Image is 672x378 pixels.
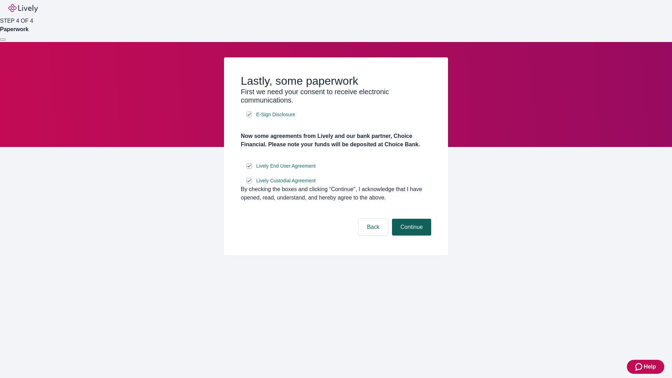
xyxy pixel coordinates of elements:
span: Help [644,363,656,371]
img: Lively [8,4,38,13]
h4: Now some agreements from Lively and our bank partner, Choice Financial. Please note your funds wi... [241,132,431,149]
div: By checking the boxes and clicking “Continue", I acknowledge that I have opened, read, understand... [241,185,431,202]
a: e-sign disclosure document [255,162,317,170]
button: Back [358,219,388,236]
button: Zendesk support iconHelp [627,360,664,374]
a: e-sign disclosure document [255,110,296,119]
button: Continue [392,219,431,236]
h3: First we need your consent to receive electronic communications. [241,87,431,104]
span: Lively End User Agreement [256,162,316,170]
h2: Lastly, some paperwork [241,74,431,87]
svg: Zendesk support icon [635,363,644,371]
span: E-Sign Disclosure [256,111,295,118]
span: Lively Custodial Agreement [256,177,316,184]
a: e-sign disclosure document [255,176,317,185]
